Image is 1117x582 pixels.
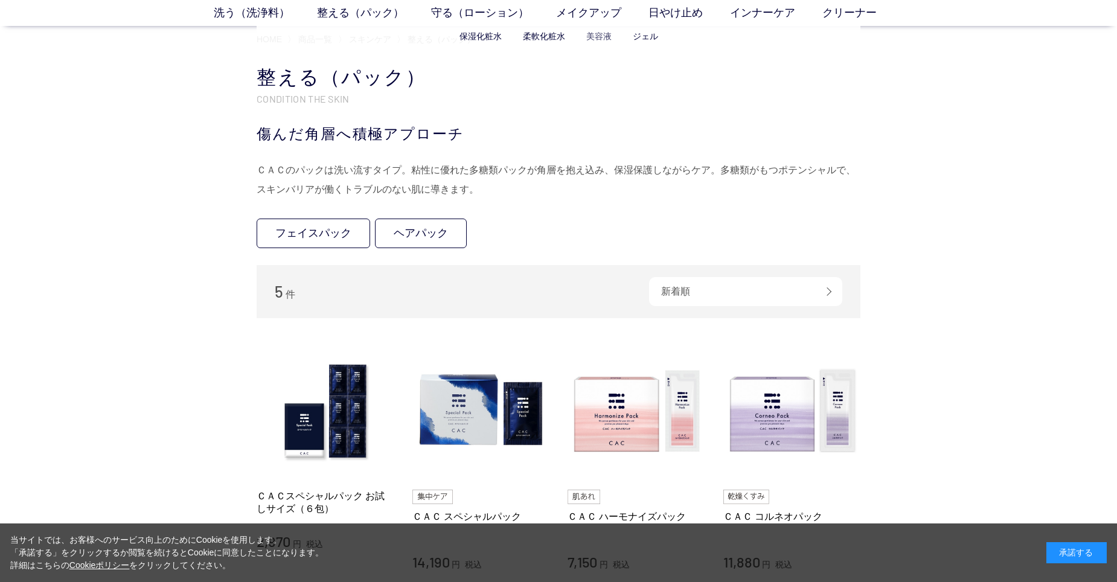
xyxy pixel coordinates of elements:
[412,510,550,523] a: ＣＡＣ スペシャルパック
[633,31,658,41] a: ジェル
[556,5,648,21] a: メイクアップ
[822,5,904,21] a: クリーナー
[69,560,130,570] a: Cookieポリシー
[523,31,565,41] a: 柔軟化粧水
[459,31,502,41] a: 保湿化粧水
[723,510,861,523] a: ＣＡＣ コルネオパック
[275,282,283,301] span: 5
[431,5,556,21] a: 守る（ローション）
[412,342,550,480] img: ＣＡＣ スペシャルパック
[214,5,317,21] a: 洗う（洗浄料）
[568,510,705,523] a: ＣＡＣ ハーモナイズパック
[1046,542,1107,563] div: 承諾する
[649,277,842,306] div: 新着順
[257,342,394,480] img: ＣＡＣスペシャルパック お試しサイズ（６包）
[412,490,453,504] img: 集中ケア
[257,490,394,516] a: ＣＡＣスペシャルパック お試しサイズ（６包）
[257,219,370,248] a: フェイスパック
[286,289,295,299] span: 件
[257,123,860,145] div: 傷んだ角層へ積極アプローチ
[730,5,822,21] a: インナーケア
[586,31,612,41] a: 美容液
[257,161,860,199] div: ＣＡＣのパックは洗い流すタイプ。粘性に優れた多糖類パックが角層を抱え込み、保湿保護しながらケア。多糖類がもつポテンシャルで、スキンバリアが働くトラブルのない肌に導きます。
[568,490,600,504] img: 肌あれ
[568,342,705,480] img: ＣＡＣ ハーモナイズパック
[723,342,861,480] img: ＣＡＣ コルネオパック
[10,534,324,572] div: 当サイトでは、お客様へのサービス向上のためにCookieを使用します。 「承諾する」をクリックするか閲覧を続けるとCookieに同意したことになります。 詳細はこちらの をクリックしてください。
[375,219,467,248] a: ヘアパック
[723,490,770,504] img: 乾燥くすみ
[257,65,860,91] h1: 整える（パック）
[648,5,730,21] a: 日やけ止め
[257,92,860,105] p: CONDITION THE SKIN
[317,5,431,21] a: 整える（パック）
